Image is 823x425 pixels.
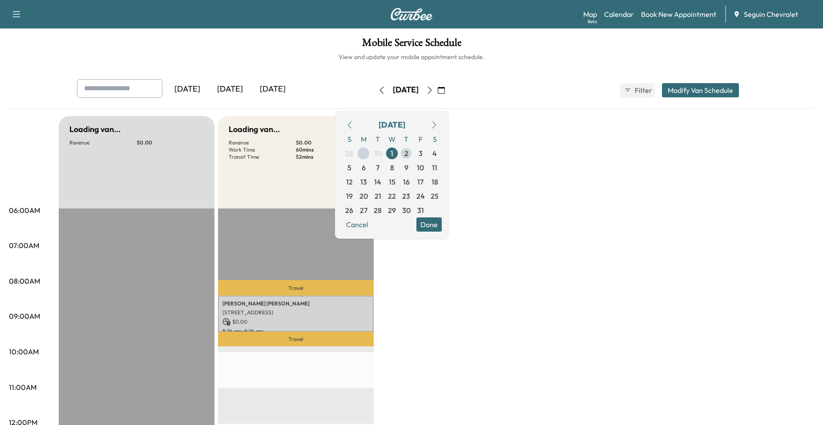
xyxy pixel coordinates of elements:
[404,148,408,159] span: 2
[9,276,40,286] p: 08:00AM
[229,139,296,146] p: Revenue
[662,83,739,97] button: Modify Van Schedule
[342,217,372,232] button: Cancel
[347,162,351,173] span: 5
[385,132,399,146] span: W
[431,191,439,201] span: 25
[137,139,204,146] p: $ 0.00
[416,217,442,232] button: Done
[222,318,369,326] p: $ 0.00
[416,191,425,201] span: 24
[374,176,381,187] span: 14
[371,132,385,146] span: T
[374,148,382,159] span: 30
[399,132,413,146] span: T
[209,79,251,100] div: [DATE]
[375,191,381,201] span: 21
[166,79,209,100] div: [DATE]
[402,205,411,216] span: 30
[391,148,393,159] span: 1
[222,328,369,335] p: 8:26 am - 9:26 am
[413,132,428,146] span: F
[346,191,353,201] span: 19
[388,205,396,216] span: 29
[588,18,597,25] div: Beta
[296,139,363,146] p: $ 0.00
[379,119,405,131] div: [DATE]
[390,8,433,20] img: Curbee Logo
[417,176,424,187] span: 17
[641,9,716,20] a: Book New Appointment
[432,148,437,159] span: 4
[393,84,419,96] div: [DATE]
[359,148,367,159] span: 29
[362,162,366,173] span: 6
[296,146,363,153] p: 60 mins
[583,9,597,20] a: MapBeta
[356,132,371,146] span: M
[222,309,369,316] p: [STREET_ADDRESS]
[229,123,280,136] h5: Loading van...
[359,191,368,201] span: 20
[9,346,39,357] p: 10:00AM
[346,176,353,187] span: 12
[218,332,374,347] p: Travel
[9,311,40,321] p: 09:00AM
[419,148,423,159] span: 3
[635,85,651,96] span: Filter
[388,191,396,201] span: 22
[69,139,137,146] p: Revenue
[222,300,369,307] p: [PERSON_NAME] [PERSON_NAME]
[403,176,410,187] span: 16
[389,176,395,187] span: 15
[390,162,394,173] span: 8
[376,162,379,173] span: 7
[218,280,374,296] p: Travel
[417,162,424,173] span: 10
[9,205,40,216] p: 06:00AM
[744,9,798,20] span: Seguin Chevrolet
[417,205,424,216] span: 31
[229,146,296,153] p: Work Time
[604,9,634,20] a: Calendar
[345,148,353,159] span: 28
[296,153,363,160] p: 52 mins
[432,162,437,173] span: 11
[432,176,438,187] span: 18
[342,132,356,146] span: S
[9,37,814,52] h1: Mobile Service Schedule
[251,79,294,100] div: [DATE]
[229,153,296,160] p: Transit Time
[9,382,36,393] p: 11:00AM
[374,205,382,216] span: 28
[402,191,410,201] span: 23
[360,205,367,216] span: 27
[69,123,121,136] h5: Loading van...
[620,83,655,97] button: Filter
[360,176,367,187] span: 13
[9,240,39,251] p: 07:00AM
[404,162,408,173] span: 9
[9,52,814,61] h6: View and update your mobile appointment schedule.
[428,132,442,146] span: S
[345,205,353,216] span: 26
